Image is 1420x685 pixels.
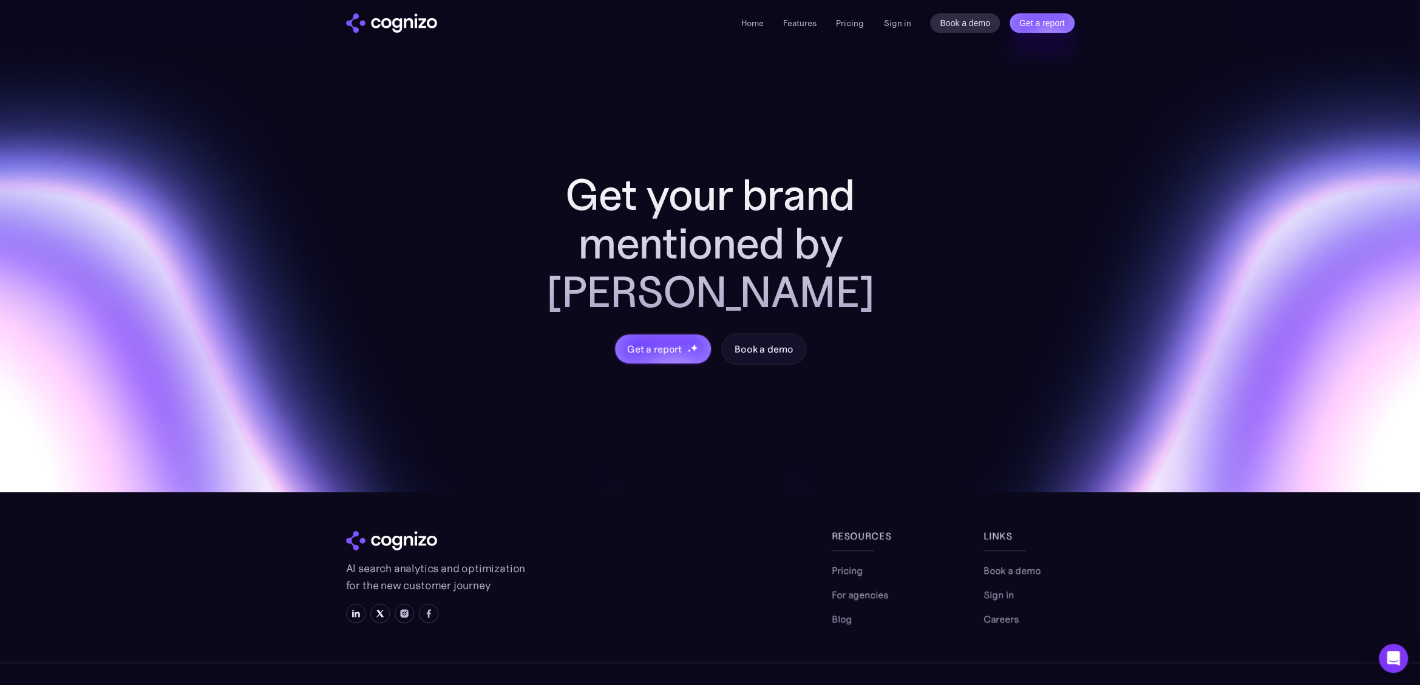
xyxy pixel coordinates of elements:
div: Get a report [627,342,682,356]
div: links [983,528,1075,543]
a: Pricing [832,563,863,578]
a: home [346,13,437,33]
img: star [690,343,698,351]
a: For agencies [832,587,888,602]
img: cognizo logo [346,13,437,33]
a: Book a demo [721,333,806,365]
a: Pricing [836,18,864,29]
a: Book a demo [930,13,1000,33]
div: Resources [832,528,923,543]
a: Features [783,18,817,29]
h2: Get your brand mentioned by [PERSON_NAME] [516,170,905,316]
a: Careers [983,612,1019,626]
a: Sign in [983,587,1014,602]
div: Open Intercom Messenger [1379,644,1408,673]
a: Get a reportstarstarstar [614,333,712,365]
img: star [687,345,689,346]
div: Book a demo [735,342,793,356]
a: Get a report [1010,13,1075,33]
img: cognizo logo [346,531,437,550]
a: Sign in [883,16,911,30]
a: Book a demo [983,563,1041,578]
img: LinkedIn icon [351,609,361,618]
img: X icon [375,609,385,618]
a: Blog [832,612,852,626]
a: Home [741,18,764,29]
img: star [687,349,691,353]
p: AI search analytics and optimization for the new customer journey [346,560,528,594]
